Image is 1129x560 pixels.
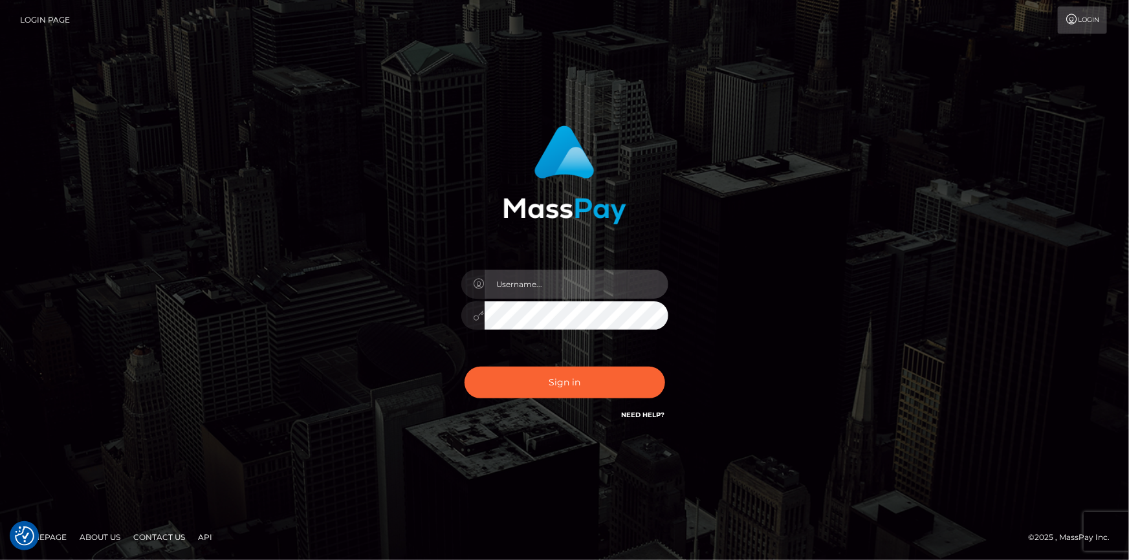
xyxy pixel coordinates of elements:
button: Sign in [465,367,665,398]
a: Login [1058,6,1107,34]
a: Contact Us [128,527,190,547]
a: Login Page [20,6,70,34]
input: Username... [485,270,668,299]
a: Need Help? [622,411,665,419]
a: About Us [74,527,126,547]
div: © 2025 , MassPay Inc. [1028,530,1119,544]
img: Revisit consent button [15,526,34,546]
img: MassPay Login [503,125,626,224]
button: Consent Preferences [15,526,34,546]
a: Homepage [14,527,72,547]
a: API [193,527,217,547]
